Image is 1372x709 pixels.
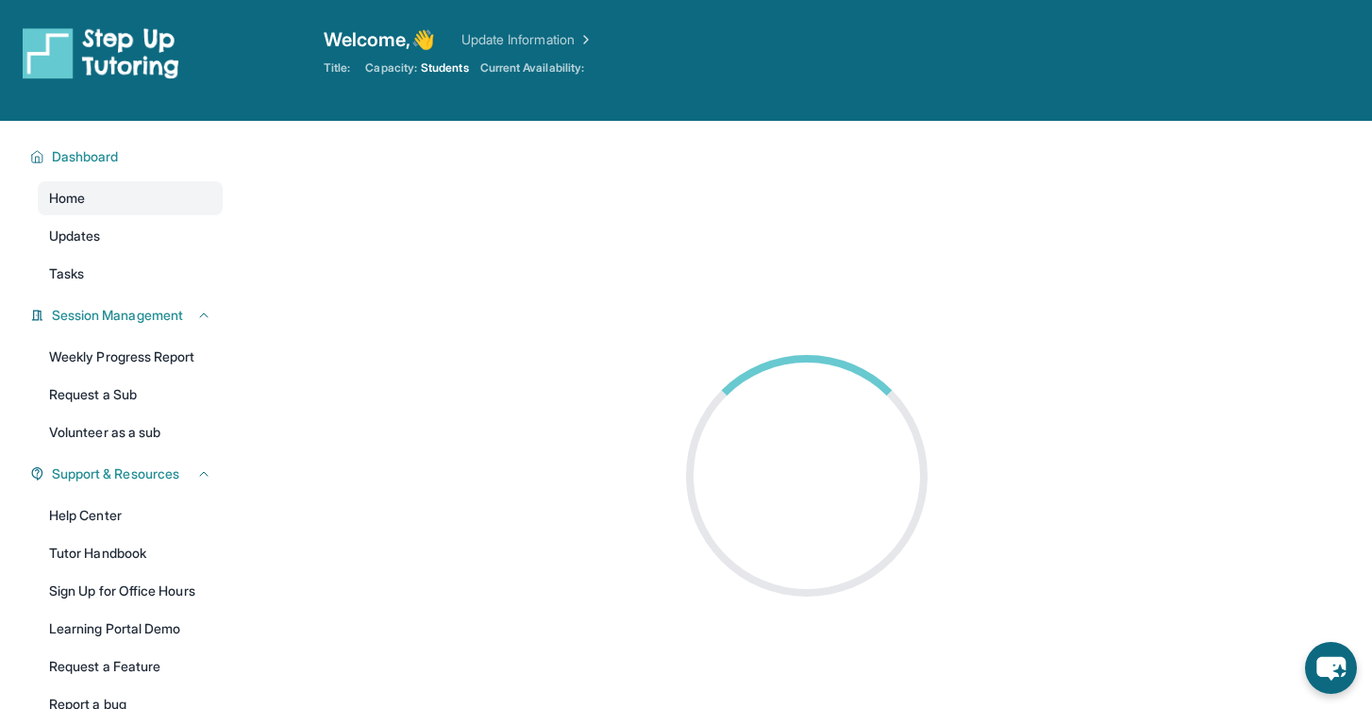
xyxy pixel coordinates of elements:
a: Learning Portal Demo [38,612,223,646]
a: Tasks [38,257,223,291]
span: Capacity: [365,60,417,76]
span: Tasks [49,264,84,283]
span: Home [49,189,85,208]
button: Dashboard [44,147,211,166]
a: Sign Up for Office Hours [38,574,223,608]
a: Tutor Handbook [38,536,223,570]
span: Current Availability: [480,60,584,76]
a: Home [38,181,223,215]
span: Session Management [52,306,183,325]
img: Chevron Right [575,30,594,49]
button: chat-button [1305,642,1357,694]
span: Dashboard [52,147,119,166]
span: Support & Resources [52,464,179,483]
a: Update Information [461,30,594,49]
span: Title: [324,60,350,76]
span: Welcome, 👋 [324,26,435,53]
a: Updates [38,219,223,253]
span: Students [421,60,469,76]
a: Request a Feature [38,650,223,684]
button: Session Management [44,306,211,325]
a: Volunteer as a sub [38,415,223,449]
a: Weekly Progress Report [38,340,223,374]
img: logo [23,26,179,79]
button: Support & Resources [44,464,211,483]
span: Updates [49,227,101,245]
a: Help Center [38,498,223,532]
a: Request a Sub [38,378,223,412]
